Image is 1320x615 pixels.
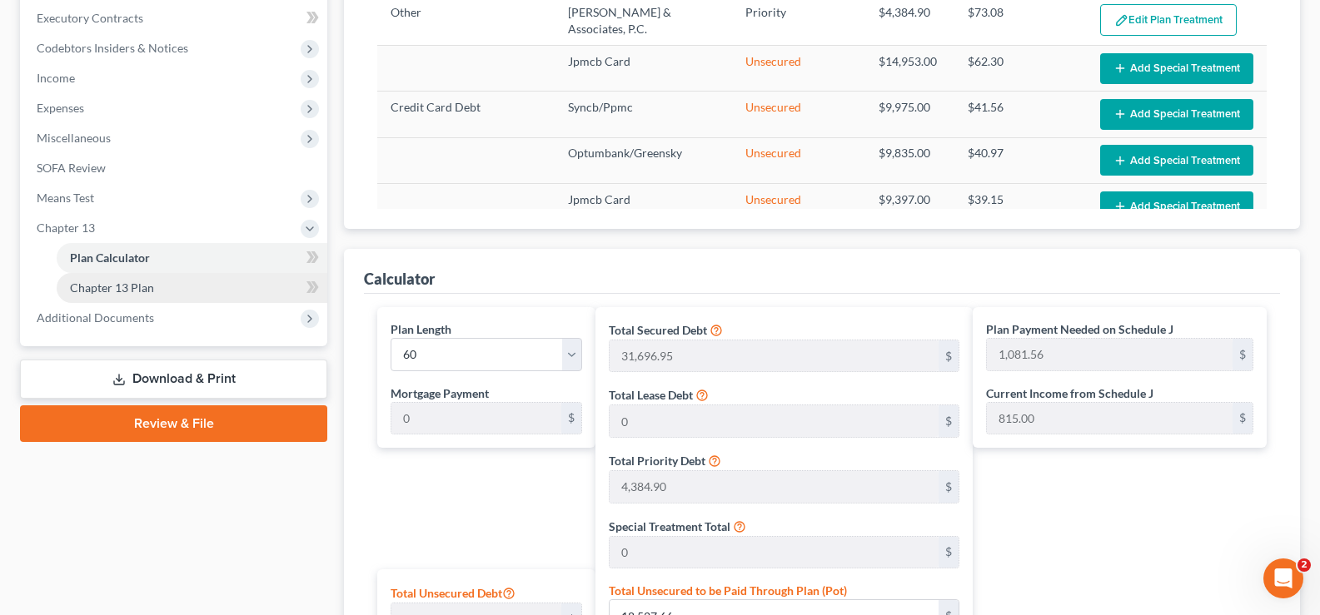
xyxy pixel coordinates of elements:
a: Executory Contracts [23,3,327,33]
td: $9,975.00 [865,92,954,137]
input: 0.00 [610,405,939,437]
input: 0.00 [987,339,1233,370]
div: $ [939,537,959,568]
span: Chapter 13 Plan [70,280,154,295]
td: $9,835.00 [865,137,954,183]
a: SOFA Review [23,153,327,183]
span: SOFA Review [37,161,106,175]
span: 2 [1298,558,1311,572]
span: Means Test [37,191,94,205]
td: $39.15 [954,184,1087,230]
div: $ [939,405,959,437]
input: 0.00 [391,403,561,434]
label: Total Secured Debt [609,321,707,339]
label: Total Priority Debt [609,452,705,469]
label: Mortgage Payment [391,384,489,402]
label: Plan Length [391,320,451,338]
td: Jpmcb Card [555,184,732,230]
td: $40.97 [954,137,1087,183]
td: $9,397.00 [865,184,954,230]
label: Total Unsecured Debt [391,583,516,603]
iframe: Intercom live chat [1263,558,1303,598]
span: Expenses [37,101,84,115]
span: Executory Contracts [37,11,143,25]
span: Income [37,71,75,85]
td: Jpmcb Card [555,45,732,91]
span: Codebtors Insiders & Notices [37,41,188,55]
button: Add Special Treatment [1100,99,1253,130]
a: Chapter 13 Plan [57,273,327,303]
button: Add Special Treatment [1100,191,1253,222]
input: 0.00 [610,340,939,372]
button: Add Special Treatment [1100,53,1253,84]
input: 0.00 [610,537,939,568]
td: Credit Card Debt [377,92,555,137]
div: $ [561,403,581,434]
label: Current Income from Schedule J [986,384,1153,402]
div: Calculator [364,269,435,289]
a: Review & File [20,405,327,442]
a: Plan Calculator [57,243,327,273]
button: Edit Plan Treatment [1100,4,1237,36]
span: Chapter 13 [37,221,95,235]
input: 0.00 [987,403,1233,434]
label: Plan Payment Needed on Schedule J [986,320,1173,338]
div: $ [1233,403,1253,434]
span: Plan Calculator [70,250,150,265]
div: $ [939,340,959,372]
a: Download & Print [20,360,327,399]
label: Special Treatment Total [609,518,730,535]
div: $ [1233,339,1253,370]
div: $ [939,471,959,503]
td: Unsecured [732,45,865,91]
td: Unsecured [732,92,865,137]
input: 0.00 [610,471,939,503]
td: Unsecured [732,184,865,230]
label: Total Lease Debt [609,386,693,404]
img: edit-pencil-c1479a1de80d8dea1e2430c2f745a3c6a07e9d7aa2eeffe225670001d78357a8.svg [1114,13,1128,27]
button: Add Special Treatment [1100,145,1253,176]
td: Optumbank/Greensky [555,137,732,183]
td: Syncb/Ppmc [555,92,732,137]
span: Additional Documents [37,310,154,325]
td: $41.56 [954,92,1087,137]
label: Total Unsecured to be Paid Through Plan (Pot) [609,582,847,599]
span: Miscellaneous [37,131,111,145]
td: $62.30 [954,45,1087,91]
td: $14,953.00 [865,45,954,91]
td: Unsecured [732,137,865,183]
